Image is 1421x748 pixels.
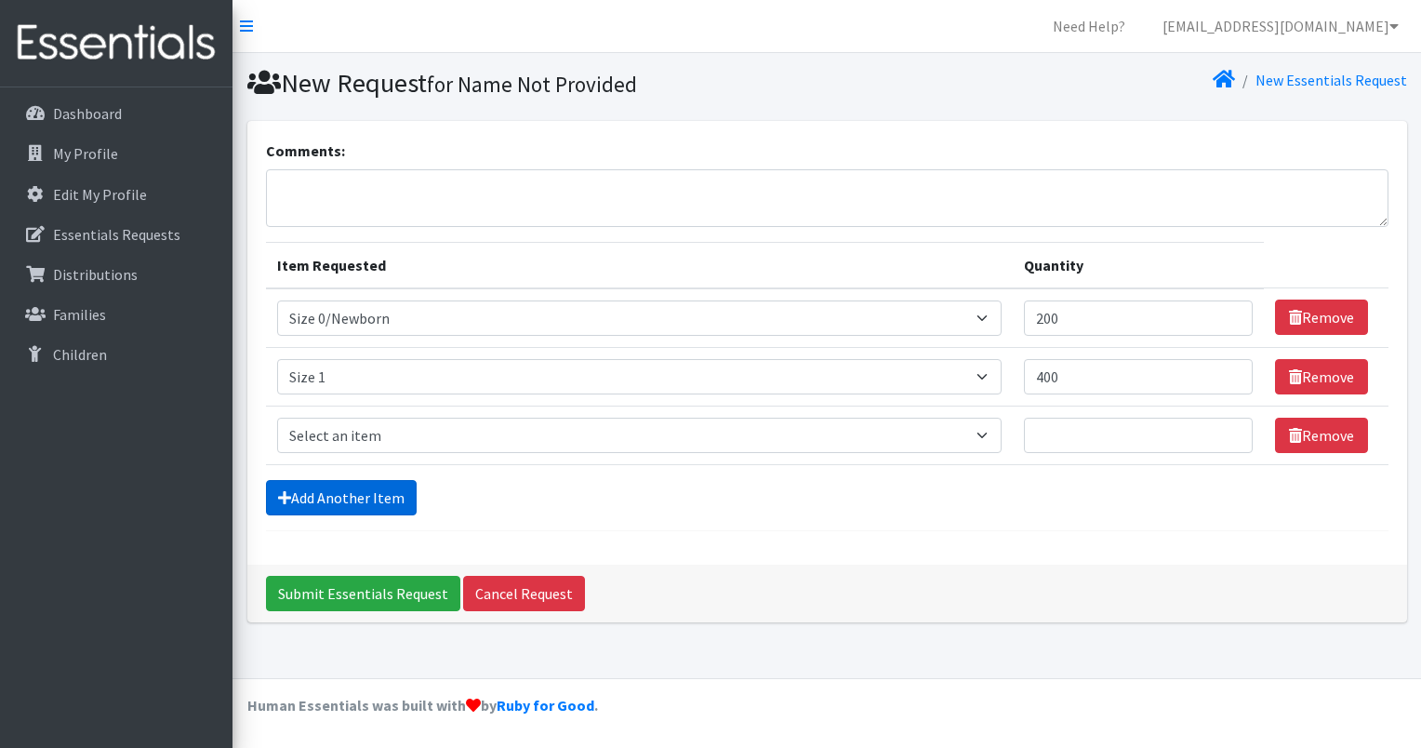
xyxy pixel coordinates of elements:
[53,104,122,123] p: Dashboard
[1148,7,1414,45] a: [EMAIL_ADDRESS][DOMAIN_NAME]
[266,242,1014,288] th: Item Requested
[247,67,820,100] h1: New Request
[1275,418,1368,453] a: Remove
[427,71,637,98] small: for Name Not Provided
[53,305,106,324] p: Families
[266,480,417,515] a: Add Another Item
[1013,242,1264,288] th: Quantity
[7,95,225,132] a: Dashboard
[53,265,138,284] p: Distributions
[7,135,225,172] a: My Profile
[1255,71,1407,89] a: New Essentials Request
[53,144,118,163] p: My Profile
[7,296,225,333] a: Families
[1275,359,1368,394] a: Remove
[266,576,460,611] input: Submit Essentials Request
[7,336,225,373] a: Children
[7,216,225,253] a: Essentials Requests
[463,576,585,611] a: Cancel Request
[7,176,225,213] a: Edit My Profile
[7,256,225,293] a: Distributions
[497,696,594,715] a: Ruby for Good
[1038,7,1140,45] a: Need Help?
[53,185,147,204] p: Edit My Profile
[1275,300,1368,335] a: Remove
[266,140,345,162] label: Comments:
[247,696,598,715] strong: Human Essentials was built with by .
[53,225,180,244] p: Essentials Requests
[53,345,107,364] p: Children
[7,12,225,74] img: HumanEssentials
